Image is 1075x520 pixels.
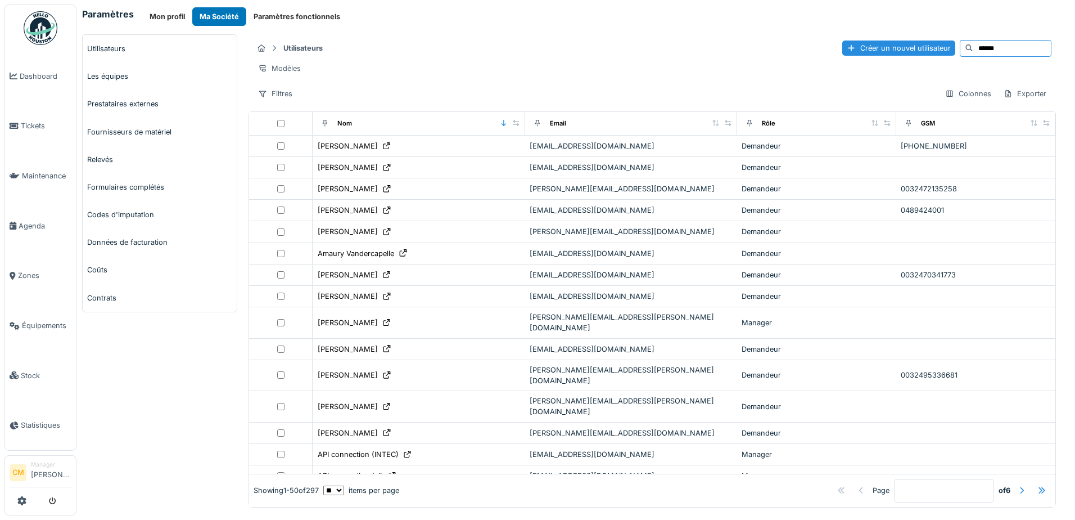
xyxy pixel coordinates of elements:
a: Fournisseurs de matériel [83,118,237,146]
div: Manager [742,449,892,460]
a: Prestataires externes [83,90,237,118]
div: 0489424001 [901,205,1051,216]
div: [EMAIL_ADDRESS][DOMAIN_NAME] [530,141,733,151]
div: [EMAIL_ADDRESS][DOMAIN_NAME] [530,270,733,280]
div: Demandeur [742,428,892,438]
div: Rôle [762,119,775,128]
div: [PERSON_NAME][EMAIL_ADDRESS][PERSON_NAME][DOMAIN_NAME] [530,312,733,333]
div: [PERSON_NAME] [318,370,378,380]
div: [PERSON_NAME] [318,162,378,173]
button: Mon profil [142,7,192,26]
div: [PERSON_NAME] [318,205,378,216]
a: Zones [5,251,76,301]
div: Exporter [999,86,1051,102]
div: Manager [742,317,892,328]
div: Demandeur [742,401,892,412]
a: Dashboard [5,51,76,101]
strong: Utilisateurs [279,43,327,53]
div: [EMAIL_ADDRESS][DOMAIN_NAME] [530,162,733,173]
div: Demandeur [742,226,892,237]
div: [PERSON_NAME] [318,226,378,237]
div: Demandeur [742,141,892,151]
a: Maintenance [5,151,76,201]
div: 0032495336681 [901,370,1051,380]
div: Modèles [253,60,306,77]
div: Demandeur [742,270,892,280]
li: [PERSON_NAME] [31,460,71,485]
div: Créer un nouvel utilisateur [842,41,955,56]
div: [PERSON_NAME] [318,270,378,280]
div: [EMAIL_ADDRESS][DOMAIN_NAME] [530,344,733,355]
div: Demandeur [742,183,892,194]
div: Manager [31,460,71,469]
div: [PERSON_NAME] [318,401,378,412]
span: Zones [18,270,71,281]
button: Paramètres fonctionnels [246,7,347,26]
div: Page [873,485,889,496]
div: [PERSON_NAME] [318,291,378,302]
div: Demandeur [742,248,892,259]
a: Utilisateurs [83,35,237,62]
h6: Paramètres [82,9,134,20]
span: Stock [21,370,71,381]
a: Données de facturation [83,228,237,256]
div: [PERSON_NAME][EMAIL_ADDRESS][DOMAIN_NAME] [530,428,733,438]
div: 0032470341773 [901,270,1051,280]
div: [PERSON_NAME] [318,344,378,355]
div: [PERSON_NAME] [318,317,378,328]
a: CM Manager[PERSON_NAME] [10,460,71,487]
button: Ma Société [192,7,246,26]
div: [EMAIL_ADDRESS][DOMAIN_NAME] [530,205,733,216]
div: [PERSON_NAME][EMAIL_ADDRESS][DOMAIN_NAME] [530,226,733,237]
div: [PERSON_NAME][EMAIL_ADDRESS][DOMAIN_NAME] [530,183,733,194]
a: Tickets [5,101,76,151]
div: Showing 1 - 50 of 297 [254,485,319,496]
div: [EMAIL_ADDRESS][DOMAIN_NAME] [530,248,733,259]
span: Tickets [21,120,71,131]
div: Colonnes [940,86,996,102]
div: [EMAIL_ADDRESS][DOMAIN_NAME] [530,470,733,481]
span: Statistiques [21,420,71,431]
div: API connection (INTEC) [318,449,399,460]
div: [EMAIL_ADDRESS][DOMAIN_NAME] [530,449,733,460]
div: [PERSON_NAME][EMAIL_ADDRESS][PERSON_NAME][DOMAIN_NAME] [530,396,733,417]
span: Maintenance [22,171,71,181]
a: Formulaires complétés [83,173,237,201]
a: Contrats [83,284,237,312]
a: Statistiques [5,401,76,451]
div: GSM [921,119,935,128]
a: Les équipes [83,62,237,90]
div: [PERSON_NAME] [318,183,378,194]
img: Badge_color-CXgf-gQk.svg [24,11,57,45]
div: Demandeur [742,291,892,302]
li: CM [10,464,26,481]
div: [PERSON_NAME][EMAIL_ADDRESS][PERSON_NAME][DOMAIN_NAME] [530,365,733,386]
span: Dashboard [20,71,71,82]
strong: of 6 [999,485,1010,496]
a: Stock [5,351,76,401]
div: Nom [337,119,352,128]
span: Équipements [22,320,71,331]
a: Équipements [5,301,76,351]
div: Filtres [253,86,297,102]
div: 0032472135258 [901,183,1051,194]
a: Coûts [83,256,237,284]
div: Email [550,119,566,128]
div: [EMAIL_ADDRESS][DOMAIN_NAME] [530,291,733,302]
div: [PERSON_NAME] [318,141,378,151]
a: Codes d'imputation [83,201,237,228]
span: Agenda [19,221,71,231]
div: Amaury Vandercapelle [318,248,394,259]
a: Agenda [5,201,76,251]
div: API connection (vl) [318,470,383,481]
a: Relevés [83,146,237,173]
div: Manager [742,470,892,481]
div: Demandeur [742,344,892,355]
div: Demandeur [742,162,892,173]
div: Demandeur [742,205,892,216]
div: [PHONE_NUMBER] [901,141,1051,151]
div: items per page [323,485,399,496]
